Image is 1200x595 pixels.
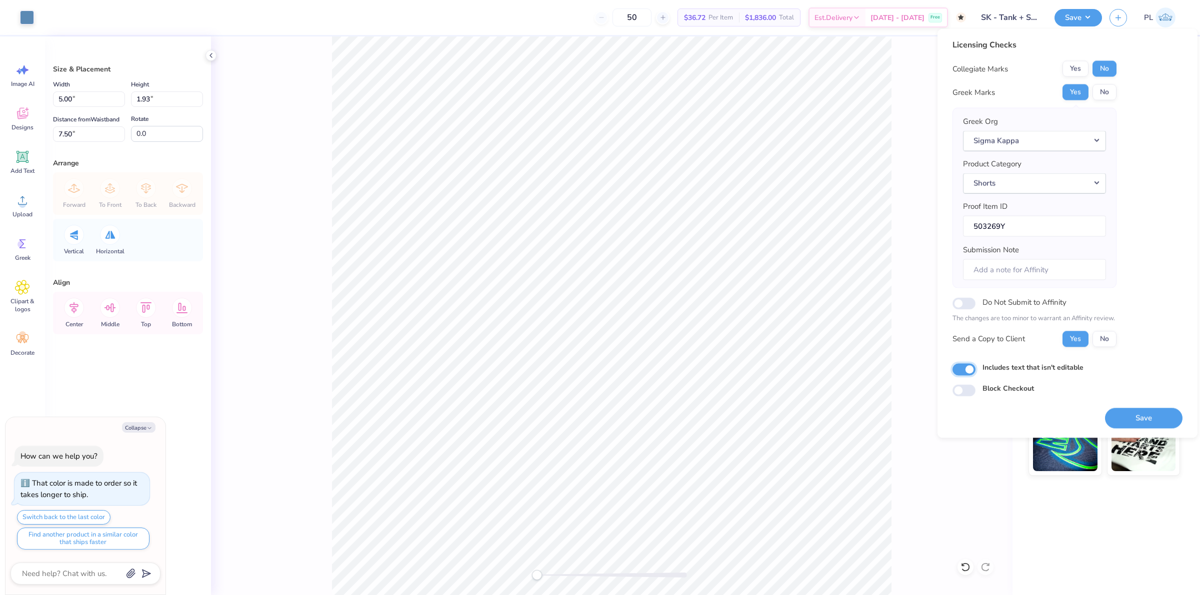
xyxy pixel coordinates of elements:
div: Collegiate Marks [952,63,1008,74]
label: Distance from Waistband [53,113,119,125]
div: How can we help you? [20,451,97,461]
button: Shorts [963,173,1106,193]
span: [DATE] - [DATE] [870,12,924,23]
button: Save [1105,408,1182,428]
div: Align [53,277,203,288]
input: – – [612,8,651,26]
button: Save [1054,9,1102,26]
label: Do Not Submit to Affinity [982,296,1066,309]
div: Size & Placement [53,64,203,74]
img: Glow in the Dark Ink [1033,421,1097,471]
span: Designs [11,123,33,131]
label: Greek Org [963,116,998,127]
span: Image AI [11,80,34,88]
div: Arrange [53,158,203,168]
span: Center [65,320,83,328]
button: No [1092,331,1116,347]
span: Middle [101,320,119,328]
img: Water based Ink [1111,421,1176,471]
label: Submission Note [963,244,1019,256]
span: Top [141,320,151,328]
label: Includes text that isn't editable [982,362,1083,372]
label: Product Category [963,158,1021,170]
input: Untitled Design [973,7,1047,27]
div: That color is made to order so it takes longer to ship. [20,478,137,500]
label: Block Checkout [982,383,1034,393]
span: Greek [15,254,30,262]
div: Accessibility label [532,570,542,580]
span: Upload [12,210,32,218]
a: PL [1139,7,1180,27]
span: Clipart & logos [6,297,39,313]
p: The changes are too minor to warrant an Affinity review. [952,314,1116,324]
div: Licensing Checks [952,39,1116,51]
span: Bottom [172,320,192,328]
button: Find another product in a similar color that ships faster [17,528,149,550]
button: Sigma Kappa [963,130,1106,151]
input: Add a note for Affinity [963,259,1106,280]
span: Per Item [708,12,733,23]
label: Rotate [131,113,148,125]
button: Collapse [122,422,155,433]
button: Switch back to the last color [17,510,110,525]
button: No [1092,61,1116,77]
button: Yes [1062,331,1088,347]
span: Est. Delivery [814,12,852,23]
img: Pamela Lois Reyes [1155,7,1175,27]
div: Send a Copy to Client [952,333,1025,345]
span: Vertical [64,247,84,255]
button: No [1092,84,1116,100]
span: Decorate [10,349,34,357]
span: $36.72 [684,12,705,23]
div: Greek Marks [952,86,995,98]
label: Width [53,78,70,90]
label: Proof Item ID [963,201,1007,212]
span: Add Text [10,167,34,175]
button: Yes [1062,61,1088,77]
span: Free [930,14,940,21]
label: Height [131,78,149,90]
span: Horizontal [96,247,124,255]
span: $1,836.00 [745,12,776,23]
span: PL [1144,12,1153,23]
span: Total [779,12,794,23]
button: Yes [1062,84,1088,100]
